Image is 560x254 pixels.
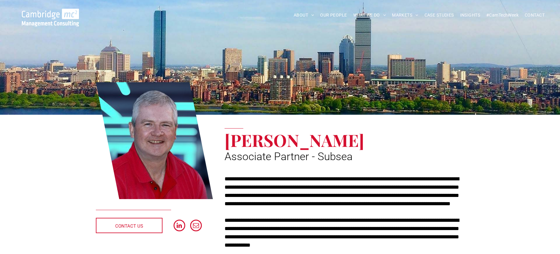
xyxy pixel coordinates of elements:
span: Associate Partner - Subsea [225,150,353,163]
a: linkedin [174,220,185,233]
a: ABOUT [291,10,317,20]
a: CASE STUDIES [421,10,457,20]
a: OUR PEOPLE [317,10,350,20]
img: Cambridge MC Logo [22,9,79,26]
a: email [190,220,202,233]
a: INSIGHTS [457,10,483,20]
a: MARKETS [389,10,421,20]
a: #CamTechWeek [483,10,522,20]
a: CONTACT US [96,218,163,233]
a: Julian Rawle | Associate Partner - Subsea | Cambridge Management Consulting [96,81,213,200]
span: CONTACT US [115,218,143,234]
span: [PERSON_NAME] [225,129,364,151]
a: CONTACT [522,10,548,20]
a: WHAT WE DO [350,10,389,20]
a: Your Business Transformed | Cambridge Management Consulting [22,10,79,16]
